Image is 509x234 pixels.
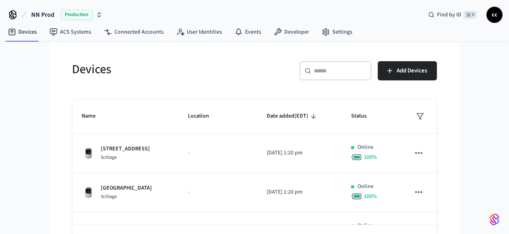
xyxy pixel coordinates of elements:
p: [DATE] 1:20 pm [267,149,332,157]
div: Find by ID⌘ K [422,8,483,22]
span: NN Prod [31,10,54,20]
a: Developer [267,25,315,39]
a: Settings [315,25,359,39]
span: Schlage [101,154,117,161]
p: [DATE] 1:20 pm [267,188,332,196]
span: ⌘ K [464,11,477,19]
span: Location [188,110,220,122]
h5: Devices [72,61,250,78]
span: Status [351,110,377,122]
button: cc [487,7,503,23]
a: Devices [2,25,43,39]
a: ACS Systems [43,25,98,39]
p: [STREET_ADDRESS] [101,223,150,232]
a: User Identities [170,25,228,39]
span: Add Devices [397,66,427,76]
span: Name [82,110,106,122]
p: [STREET_ADDRESS] [101,145,150,153]
span: Schlage [101,193,117,200]
span: Date added(EDT) [267,110,319,122]
img: Schlage Sense Smart Deadbolt with Camelot Trim, Front [82,147,95,160]
span: Production [61,10,93,20]
p: - [188,188,248,196]
p: Online [357,182,373,191]
a: Events [228,25,267,39]
p: Online [357,143,373,152]
img: Schlage Sense Smart Deadbolt with Camelot Trim, Front [82,186,95,199]
button: Add Devices [378,61,437,80]
p: [GEOGRAPHIC_DATA] [101,184,152,192]
span: cc [487,8,502,22]
img: SeamLogoGradient.69752ec5.svg [490,213,499,226]
span: 100 % [364,192,377,200]
a: Connected Accounts [98,25,170,39]
p: Online [357,222,373,230]
span: Find by ID [437,11,461,19]
span: 100 % [364,153,377,161]
p: - [188,149,248,157]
